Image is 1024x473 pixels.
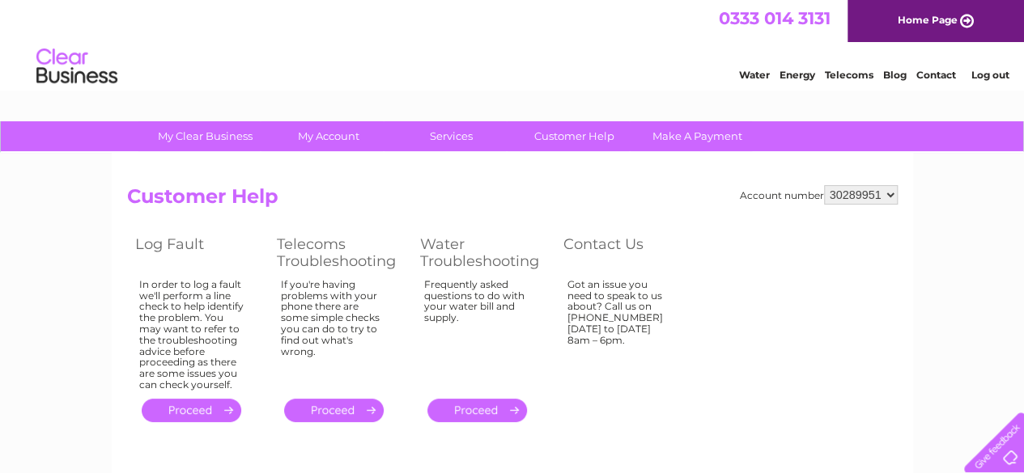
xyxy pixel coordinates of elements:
a: Blog [883,69,907,81]
a: 0333 014 3131 [719,8,831,28]
a: Water [739,69,770,81]
a: . [142,399,241,422]
div: In order to log a fault we'll perform a line check to help identify the problem. You may want to ... [139,279,244,391]
div: If you're having problems with your phone there are some simple checks you can do to try to find ... [281,279,388,384]
a: My Account [261,121,395,151]
h2: Customer Help [127,185,898,216]
a: . [427,399,527,422]
a: Make A Payment [631,121,764,151]
a: Log out [971,69,1009,81]
a: . [284,399,384,422]
div: Clear Business is a trading name of Verastar Limited (registered in [GEOGRAPHIC_DATA] No. 3667643... [130,9,895,78]
a: My Clear Business [138,121,272,151]
th: Contact Us [555,231,697,274]
div: Frequently asked questions to do with your water bill and supply. [424,279,531,384]
div: Account number [740,185,898,205]
div: Got an issue you need to speak to us about? Call us on [PHONE_NUMBER] [DATE] to [DATE] 8am – 6pm. [567,279,673,384]
img: logo.png [36,42,118,91]
th: Log Fault [127,231,269,274]
th: Telecoms Troubleshooting [269,231,412,274]
a: Services [385,121,518,151]
th: Water Troubleshooting [412,231,555,274]
a: Customer Help [508,121,641,151]
a: Energy [780,69,815,81]
a: Telecoms [825,69,873,81]
a: Contact [916,69,956,81]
